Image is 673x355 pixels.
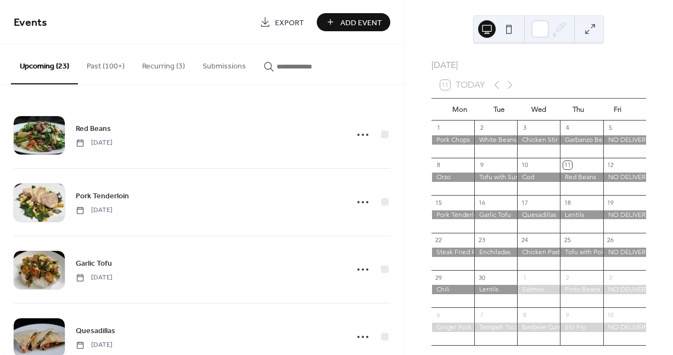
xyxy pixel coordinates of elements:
[563,124,571,132] div: 4
[76,273,113,283] span: [DATE]
[520,161,529,169] div: 10
[435,236,443,244] div: 22
[435,161,443,169] div: 8
[431,59,646,72] div: [DATE]
[478,236,486,244] div: 23
[435,273,443,282] div: 29
[474,323,517,332] div: Tempeh Tacos
[603,135,646,145] div: NO DELIVERIES
[563,236,571,244] div: 25
[560,285,603,294] div: Pinto Beans
[76,191,129,202] span: Pork Tenderloin
[607,311,615,319] div: 10
[560,248,603,257] div: Tofu with Polenta
[517,248,560,257] div: Chicken Pasta
[76,340,113,350] span: [DATE]
[431,248,474,257] div: Steak Fried Rice
[14,12,47,33] span: Events
[607,236,615,244] div: 26
[603,285,646,294] div: NO DELIVERIES
[607,198,615,207] div: 19
[563,198,571,207] div: 18
[431,135,474,145] div: Pork Chops
[520,236,529,244] div: 24
[607,161,615,169] div: 12
[474,173,517,182] div: Tofu with Summer Veggies
[520,311,529,319] div: 8
[560,210,603,220] div: Lentils
[558,99,598,121] div: Thu
[520,124,529,132] div: 3
[76,258,112,270] span: Garlic Tofu
[76,123,111,135] span: Red Beans
[435,311,443,319] div: 6
[76,257,112,270] a: Garlic Tofu
[431,173,474,182] div: Orzo
[478,198,486,207] div: 16
[520,273,529,282] div: 1
[76,190,129,202] a: Pork Tenderloin
[435,198,443,207] div: 15
[607,273,615,282] div: 3
[431,323,474,332] div: Ginger Pork
[11,44,78,84] button: Upcoming (23)
[435,124,443,132] div: 1
[474,135,517,145] div: White Beans
[517,135,560,145] div: Chicken Stir Fry
[251,13,312,31] a: Export
[478,124,486,132] div: 2
[517,210,560,220] div: Quesadillas
[478,273,486,282] div: 30
[603,173,646,182] div: NO DELIVERIES
[78,44,133,83] button: Past (100+)
[275,17,304,28] span: Export
[76,205,113,215] span: [DATE]
[563,161,571,169] div: 11
[603,248,646,257] div: NO DELIVERIES
[76,324,115,337] a: Quesadillas
[598,99,637,121] div: Fri
[431,285,474,294] div: Chili
[474,248,517,257] div: Enchiladas
[474,210,517,220] div: Garlic Tofu
[194,44,255,83] button: Submissions
[479,99,519,121] div: Tue
[76,122,111,135] a: Red Beans
[133,44,194,83] button: Recurring (3)
[340,17,382,28] span: Add Event
[603,323,646,332] div: NO DELIVERIES
[603,210,646,220] div: NO DELIVERIES
[317,13,390,31] button: Add Event
[517,323,560,332] div: Berbere Curry
[517,173,560,182] div: Cod
[440,99,480,121] div: Mon
[563,273,571,282] div: 2
[607,124,615,132] div: 5
[517,285,560,294] div: Salmon
[474,285,517,294] div: Lentils
[519,99,558,121] div: Wed
[431,210,474,220] div: Pork Tenderloin
[76,325,115,337] span: Quesadillas
[478,311,486,319] div: 7
[76,138,113,148] span: [DATE]
[520,198,529,207] div: 17
[560,173,603,182] div: Red Beans
[563,311,571,319] div: 9
[560,135,603,145] div: Garbanzo Beans
[478,161,486,169] div: 9
[560,323,603,332] div: Stir Fry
